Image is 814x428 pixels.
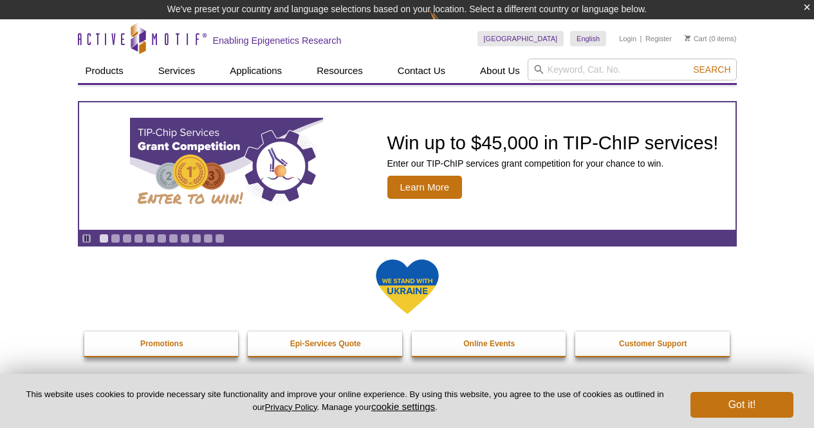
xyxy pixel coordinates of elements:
a: Go to slide 10 [203,234,213,243]
a: Go to slide 4 [134,234,143,243]
p: Enter our TIP-ChIP services grant competition for your chance to win. [387,158,719,169]
a: Go to slide 9 [192,234,201,243]
a: TIP-ChIP Services Grant Competition Win up to $45,000 in TIP-ChIP services! Enter our TIP-ChIP se... [79,102,735,230]
a: Go to slide 3 [122,234,132,243]
li: | [640,31,642,46]
a: Login [619,34,636,43]
p: This website uses cookies to provide necessary site functionality and improve your online experie... [21,389,669,413]
strong: Customer Support [619,339,687,348]
a: [GEOGRAPHIC_DATA] [477,31,564,46]
article: TIP-ChIP Services Grant Competition [79,102,735,230]
span: Search [693,64,730,75]
img: We Stand With Ukraine [375,258,439,315]
a: Epi-Services Quote [248,331,403,356]
h2: Win up to $45,000 in TIP-ChIP services! [387,133,719,153]
span: Learn More [387,176,463,199]
input: Keyword, Cat. No. [528,59,737,80]
a: Go to slide 7 [169,234,178,243]
a: Resources [309,59,371,83]
a: Register [645,34,672,43]
a: Toggle autoplay [82,234,91,243]
strong: Promotions [140,339,183,348]
img: Your Cart [685,35,690,41]
a: English [570,31,606,46]
img: TIP-ChIP Services Grant Competition [130,118,323,214]
a: Products [78,59,131,83]
a: Go to slide 5 [145,234,155,243]
a: Services [151,59,203,83]
a: Online Events [412,331,568,356]
a: Go to slide 6 [157,234,167,243]
button: Search [689,64,734,75]
a: Go to slide 8 [180,234,190,243]
a: Go to slide 11 [215,234,225,243]
strong: Online Events [463,339,515,348]
a: Cart [685,34,707,43]
a: Promotions [84,331,240,356]
a: Contact Us [390,59,453,83]
a: About Us [472,59,528,83]
a: Privacy Policy [264,402,317,412]
h2: Enabling Epigenetics Research [213,35,342,46]
li: (0 items) [685,31,737,46]
a: Customer Support [575,331,731,356]
button: cookie settings [371,401,435,412]
button: Got it! [690,392,793,418]
strong: Epi-Services Quote [290,339,361,348]
a: Applications [222,59,290,83]
a: Go to slide 1 [99,234,109,243]
img: Change Here [430,10,464,40]
a: Go to slide 2 [111,234,120,243]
